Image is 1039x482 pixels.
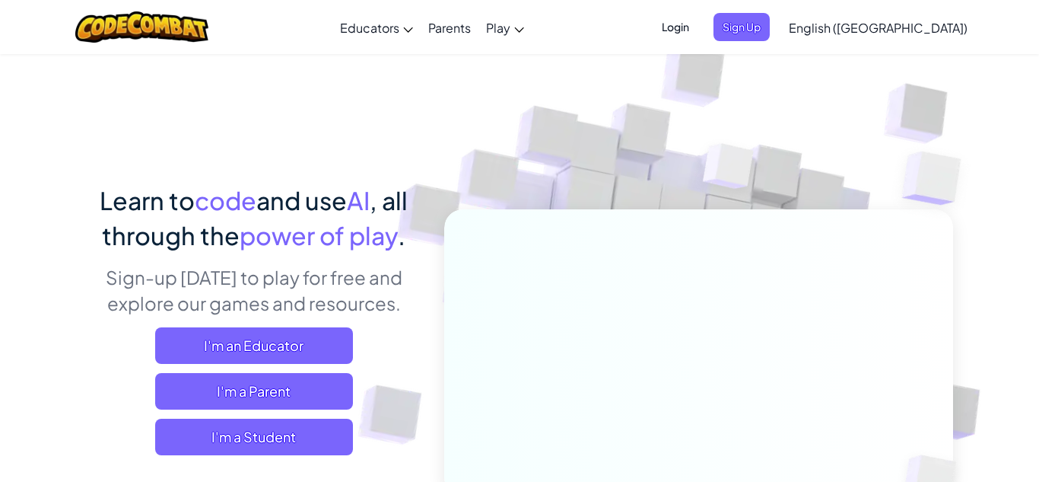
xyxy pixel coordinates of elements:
[347,185,370,215] span: AI
[421,7,478,48] a: Parents
[675,113,784,227] img: Overlap cubes
[332,7,421,48] a: Educators
[478,7,532,48] a: Play
[872,114,1003,243] img: Overlap cubes
[781,7,975,48] a: English ([GEOGRAPHIC_DATA])
[195,185,256,215] span: code
[155,373,353,410] a: I'm a Parent
[155,327,353,364] a: I'm an Educator
[398,220,405,251] span: .
[86,264,421,316] p: Sign-up [DATE] to play for free and explore our games and resources.
[240,220,398,251] span: power of play
[155,419,353,455] button: I'm a Student
[713,13,770,41] button: Sign Up
[653,13,698,41] button: Login
[486,20,510,36] span: Play
[340,20,399,36] span: Educators
[256,185,347,215] span: and use
[100,185,195,215] span: Learn to
[75,11,208,43] img: CodeCombat logo
[789,20,968,36] span: English ([GEOGRAPHIC_DATA])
